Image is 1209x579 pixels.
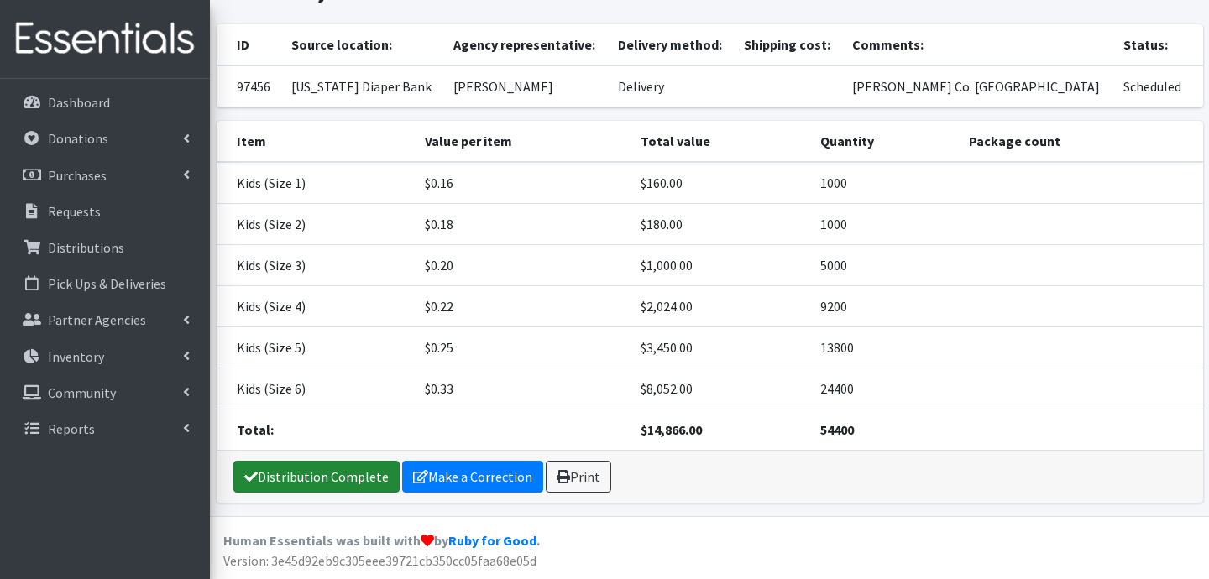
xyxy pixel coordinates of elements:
[281,65,444,107] td: [US_STATE] Diaper Bank
[223,552,536,569] span: Version: 3e45d92eb9c305eee39721cb350cc05faa68e05d
[217,204,416,245] td: Kids (Size 2)
[820,421,854,438] strong: 54400
[842,24,1113,65] th: Comments:
[7,231,203,264] a: Distributions
[1113,65,1203,107] td: Scheduled
[810,286,958,327] td: 9200
[7,340,203,373] a: Inventory
[7,376,203,409] a: Community
[7,122,203,155] a: Donations
[448,532,536,549] a: Ruby for Good
[842,65,1113,107] td: [PERSON_NAME] Co. [GEOGRAPHIC_DATA]
[734,24,842,65] th: Shipping cost:
[415,162,631,204] td: $0.16
[415,204,631,245] td: $0.18
[48,384,116,401] p: Community
[48,420,95,437] p: Reports
[217,327,416,368] td: Kids (Size 5)
[810,245,958,286] td: 5000
[7,159,203,192] a: Purchases
[608,65,734,107] td: Delivery
[48,311,146,328] p: Partner Agencies
[217,286,416,327] td: Kids (Size 4)
[217,162,416,204] td: Kids (Size 1)
[810,368,958,409] td: 24400
[959,121,1203,162] th: Package count
[631,121,811,162] th: Total value
[7,303,203,336] a: Partner Agencies
[631,327,811,368] td: $3,450.00
[237,421,274,438] strong: Total:
[48,167,107,184] p: Purchases
[48,203,101,220] p: Requests
[415,121,631,162] th: Value per item
[810,121,958,162] th: Quantity
[217,121,416,162] th: Item
[415,368,631,409] td: $0.33
[402,461,543,493] a: Make a Correction
[641,421,702,438] strong: $14,866.00
[443,24,608,65] th: Agency representative:
[217,24,281,65] th: ID
[217,65,281,107] td: 97456
[7,412,203,446] a: Reports
[281,24,444,65] th: Source location:
[217,368,416,409] td: Kids (Size 6)
[48,94,110,111] p: Dashboard
[233,461,400,493] a: Distribution Complete
[7,195,203,228] a: Requests
[48,348,104,365] p: Inventory
[608,24,734,65] th: Delivery method:
[48,239,124,256] p: Distributions
[7,267,203,300] a: Pick Ups & Deliveries
[415,245,631,286] td: $0.20
[48,130,108,147] p: Donations
[443,65,608,107] td: [PERSON_NAME]
[810,327,958,368] td: 13800
[7,11,203,67] img: HumanEssentials
[546,461,611,493] a: Print
[631,204,811,245] td: $180.00
[48,275,166,292] p: Pick Ups & Deliveries
[7,86,203,119] a: Dashboard
[1113,24,1203,65] th: Status:
[631,286,811,327] td: $2,024.00
[223,532,540,549] strong: Human Essentials was built with by .
[415,327,631,368] td: $0.25
[631,162,811,204] td: $160.00
[631,245,811,286] td: $1,000.00
[415,286,631,327] td: $0.22
[217,245,416,286] td: Kids (Size 3)
[631,368,811,409] td: $8,052.00
[810,204,958,245] td: 1000
[810,162,958,204] td: 1000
